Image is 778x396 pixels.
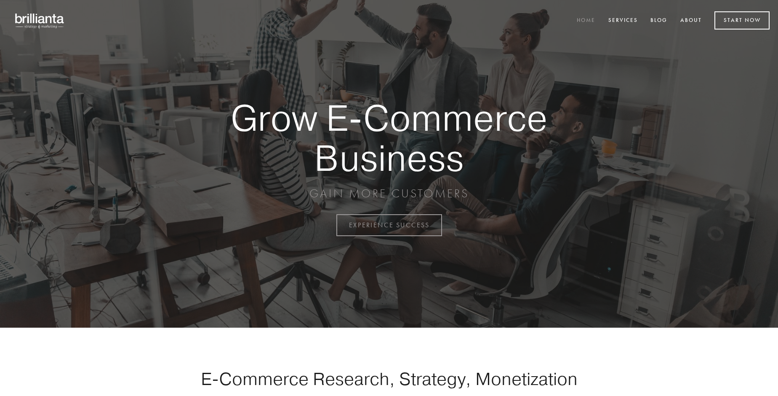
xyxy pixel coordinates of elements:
a: EXPERIENCE SUCCESS [336,214,442,236]
a: Start Now [714,11,770,30]
a: Home [571,14,601,28]
img: brillianta - research, strategy, marketing [8,8,72,33]
a: Services [603,14,643,28]
a: About [675,14,707,28]
a: Blog [645,14,673,28]
strong: Grow E-Commerce Business [201,98,577,178]
h1: E-Commerce Research, Strategy, Monetization [174,368,604,389]
p: GAIN MORE CUSTOMERS [201,186,577,201]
